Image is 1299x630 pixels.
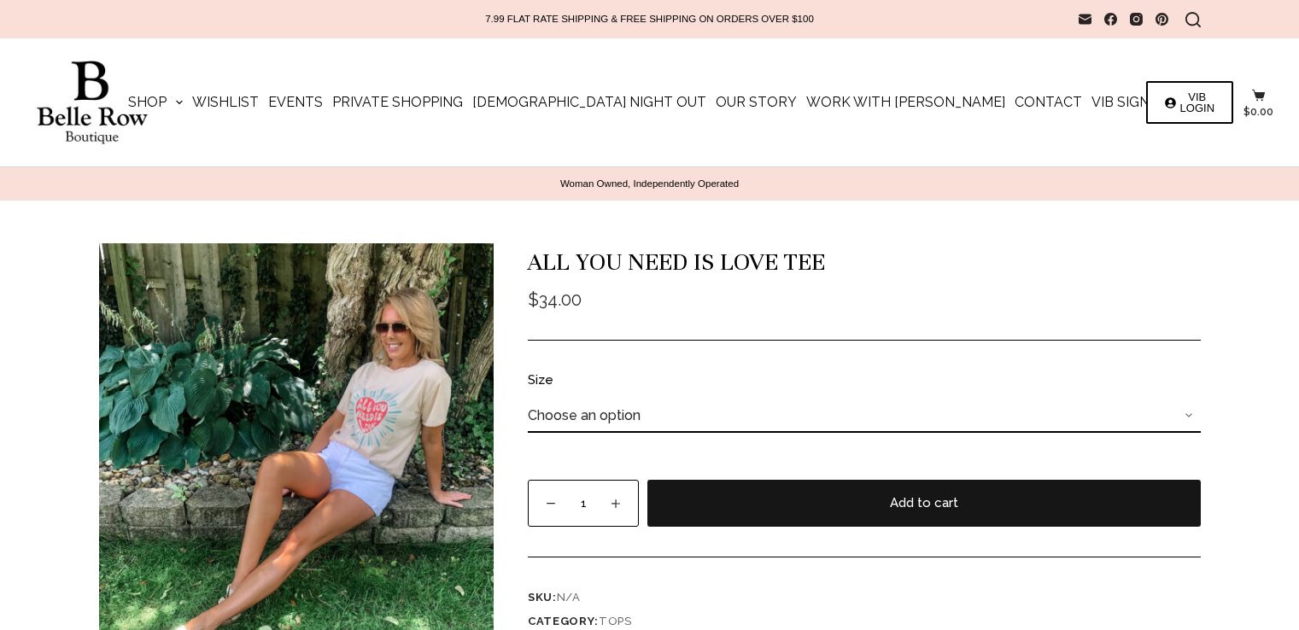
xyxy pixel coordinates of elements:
nav: Main Navigation [123,38,1175,166]
a: VIB Sign Up [1087,38,1176,166]
a: Email [1079,13,1091,26]
span: $ [528,289,539,310]
label: Size [528,370,1201,390]
a: Facebook [1104,13,1117,26]
span: SKU: [528,587,1201,607]
a: Tops [599,615,632,627]
p: Woman Owned, Independently Operated [34,178,1265,190]
a: VIB LOGIN [1146,81,1233,124]
span: N/A [557,591,581,604]
img: Belle Row Boutique [26,61,158,145]
span: VIB LOGIN [1180,91,1214,114]
bdi: 0.00 [1243,106,1273,118]
p: 7.99 FLAT RATE SHIPPING & FREE SHIPPING ON ORDERS OVER $100 [485,13,814,26]
a: Events [264,38,328,166]
a: Contact [1010,38,1087,166]
a: Our Story [711,38,802,166]
a: Pinterest [1156,13,1168,26]
bdi: 34.00 [528,289,582,310]
a: Wishlist [188,38,264,166]
input: Product quantity [528,480,639,527]
a: [DEMOGRAPHIC_DATA] Night Out [468,38,711,166]
h1: All You Need is Love Tee [528,243,1201,282]
a: Work with [PERSON_NAME] [802,38,1010,166]
span: $ [1243,106,1250,118]
button: Add to cart [647,480,1201,527]
a: Instagram [1130,13,1143,26]
a: Private Shopping [328,38,468,166]
a: Shop [123,38,187,166]
button: Search [1185,12,1201,27]
a: $0.00 [1243,89,1273,117]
